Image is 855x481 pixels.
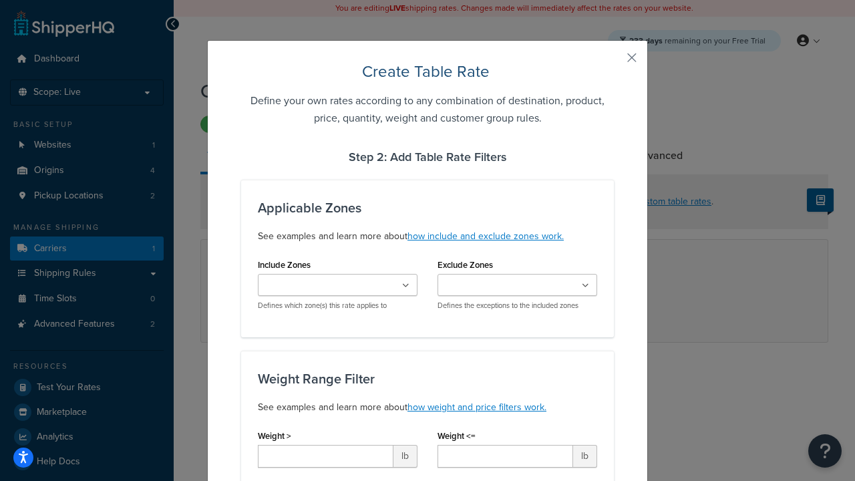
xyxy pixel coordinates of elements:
[438,260,493,270] label: Exclude Zones
[258,431,291,441] label: Weight >
[258,399,597,416] p: See examples and learn more about
[241,61,614,82] h2: Create Table Rate
[258,371,597,386] h3: Weight Range Filter
[393,445,417,468] span: lb
[241,148,614,166] h4: Step 2: Add Table Rate Filters
[407,400,546,414] a: how weight and price filters work.
[438,301,597,311] p: Defines the exceptions to the included zones
[241,92,614,127] h5: Define your own rates according to any combination of destination, product, price, quantity, weig...
[258,228,597,245] p: See examples and learn more about
[258,301,417,311] p: Defines which zone(s) this rate applies to
[258,200,597,215] h3: Applicable Zones
[258,260,311,270] label: Include Zones
[573,445,597,468] span: lb
[407,229,564,243] a: how include and exclude zones work.
[438,431,476,441] label: Weight <=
